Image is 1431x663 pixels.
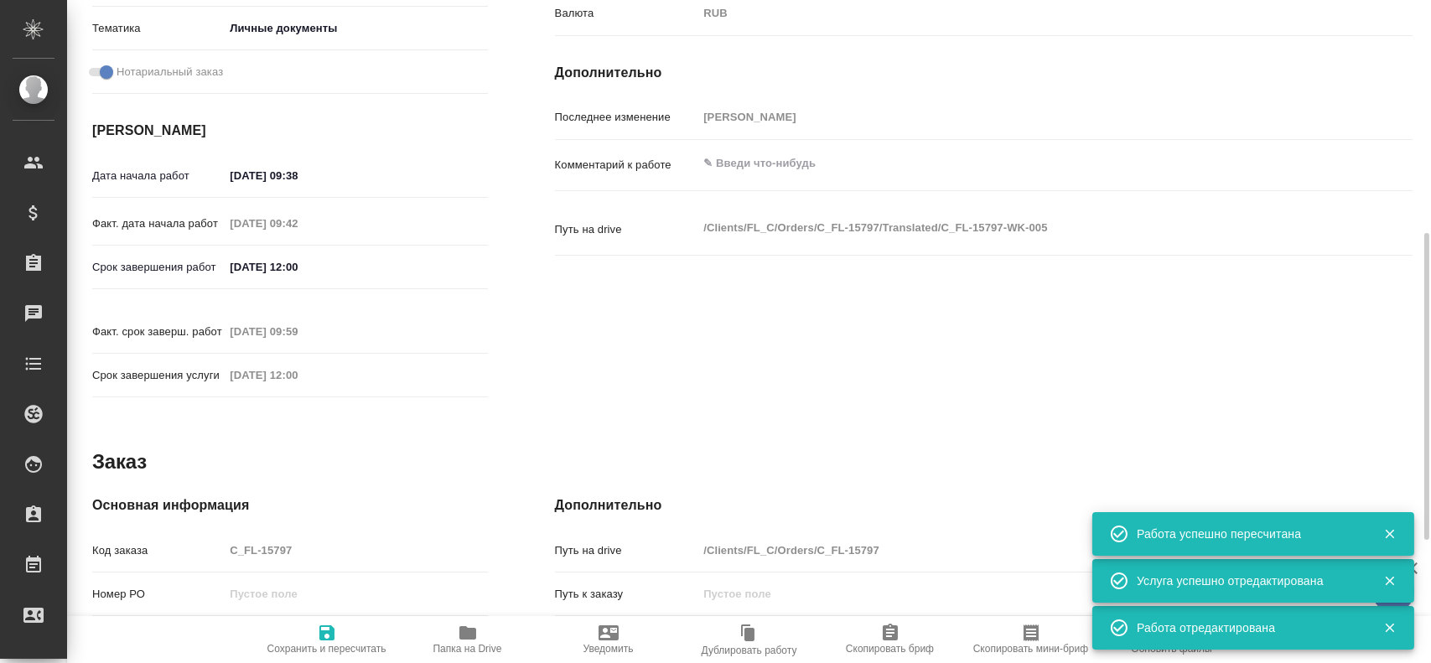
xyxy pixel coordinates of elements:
input: ✎ Введи что-нибудь [224,163,371,188]
input: ✎ Введи что-нибудь [224,255,371,279]
button: Скопировать бриф [820,616,961,663]
input: Пустое поле [697,582,1340,606]
button: Закрыть [1372,573,1407,588]
p: Срок завершения услуги [92,367,224,384]
p: Факт. дата начала работ [92,215,224,232]
h2: Заказ [92,448,147,475]
h4: Основная информация [92,495,488,515]
p: Тематика [92,20,224,37]
input: Пустое поле [697,538,1340,562]
p: Дата начала работ [92,168,224,184]
p: Путь на drive [555,542,698,559]
h4: Дополнительно [555,495,1413,515]
input: Пустое поле [224,319,371,344]
p: Комментарий к работе [555,157,698,174]
p: Путь на drive [555,221,698,238]
input: Пустое поле [224,363,371,387]
span: Нотариальный заказ [117,64,223,80]
button: Дублировать работу [679,616,820,663]
div: Личные документы [224,14,487,43]
button: Закрыть [1372,620,1407,635]
input: Пустое поле [224,538,487,562]
div: Работа отредактирована [1137,619,1358,636]
button: Сохранить и пересчитать [257,616,397,663]
textarea: /Clients/FL_C/Orders/C_FL-15797/Translated/C_FL-15797-WK-005 [697,214,1340,242]
button: Папка на Drive [397,616,538,663]
input: Пустое поле [224,582,487,606]
p: Факт. срок заверш. работ [92,324,224,340]
div: Работа успешно пересчитана [1137,526,1358,542]
p: Код заказа [92,542,224,559]
p: Валюта [555,5,698,22]
button: Скопировать мини-бриф [961,616,1102,663]
p: Путь к заказу [555,586,698,603]
p: Номер РО [92,586,224,603]
span: Папка на Drive [433,643,502,655]
input: Пустое поле [224,211,371,236]
p: Последнее изменение [555,109,698,126]
button: Уведомить [538,616,679,663]
button: Закрыть [1372,526,1407,541]
span: Дублировать работу [702,645,797,656]
p: Срок завершения работ [92,259,224,276]
input: Пустое поле [697,105,1340,129]
span: Скопировать бриф [846,643,934,655]
span: Скопировать мини-бриф [973,643,1088,655]
h4: [PERSON_NAME] [92,121,488,141]
div: Услуга успешно отредактирована [1137,572,1358,589]
h4: Дополнительно [555,63,1413,83]
span: Уведомить [583,643,634,655]
span: Сохранить и пересчитать [267,643,386,655]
